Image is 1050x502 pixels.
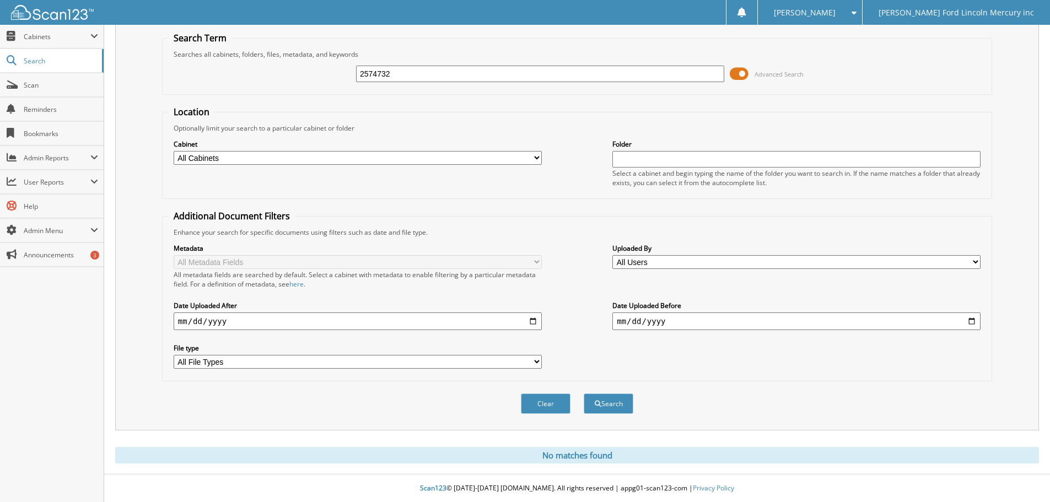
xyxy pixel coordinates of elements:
div: 3 [90,251,99,260]
label: Date Uploaded Before [612,301,981,310]
label: Date Uploaded After [174,301,542,310]
div: Select a cabinet and begin typing the name of the folder you want to search in. If the name match... [612,169,981,187]
span: User Reports [24,177,90,187]
label: Uploaded By [612,244,981,253]
label: Cabinet [174,139,542,149]
span: Bookmarks [24,129,98,138]
span: [PERSON_NAME] [774,9,836,16]
div: © [DATE]-[DATE] [DOMAIN_NAME]. All rights reserved | appg01-scan123-com | [104,475,1050,502]
a: Privacy Policy [693,483,734,493]
legend: Location [168,106,215,118]
input: end [612,312,981,330]
label: File type [174,343,542,353]
button: Search [584,393,633,414]
div: All metadata fields are searched by default. Select a cabinet with metadata to enable filtering b... [174,270,542,289]
span: Cabinets [24,32,90,41]
img: scan123-logo-white.svg [11,5,94,20]
span: Announcements [24,250,98,260]
div: Enhance your search for specific documents using filters such as date and file type. [168,228,986,237]
legend: Additional Document Filters [168,210,295,222]
iframe: Chat Widget [995,449,1050,502]
label: Metadata [174,244,542,253]
span: Advanced Search [755,70,804,78]
span: Search [24,56,96,66]
a: here [289,279,304,289]
button: Clear [521,393,570,414]
span: Admin Reports [24,153,90,163]
span: Help [24,202,98,211]
div: Optionally limit your search to a particular cabinet or folder [168,123,986,133]
span: Admin Menu [24,226,90,235]
span: [PERSON_NAME] Ford Lincoln Mercury inc [879,9,1034,16]
div: Searches all cabinets, folders, files, metadata, and keywords [168,50,986,59]
span: Scan [24,80,98,90]
input: start [174,312,542,330]
div: No matches found [115,447,1039,463]
label: Folder [612,139,981,149]
legend: Search Term [168,32,232,44]
span: Reminders [24,105,98,114]
span: Scan123 [420,483,446,493]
